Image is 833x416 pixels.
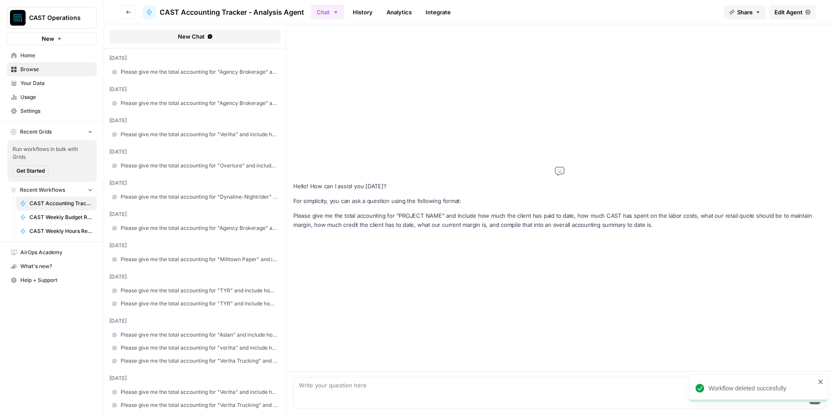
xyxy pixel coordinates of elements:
[420,5,456,19] a: Integrate
[121,99,278,107] span: Please give me the total accounting for "Agency Brokerage" and include how much the client has pa...
[42,34,54,43] span: New
[769,5,816,19] a: Edit Agent
[29,13,82,22] span: CAST Operations
[7,90,97,104] a: Usage
[109,374,281,382] div: [DATE]
[30,213,93,221] span: CAST Weekly Budget Reporting Workflow
[109,242,281,249] div: [DATE]
[109,222,281,235] a: Please give me the total accounting for "Agency Brokerage" and include how much the client has pa...
[30,227,93,235] span: CAST Weekly Hours Reporting Workflow
[109,210,281,218] div: [DATE]
[121,331,278,339] span: Please give me the total accounting for "Aslan" and include how much the client has paid to date,...
[381,5,417,19] a: Analytics
[7,49,97,62] a: Home
[708,384,815,393] div: Workflow deleted succesfully
[818,378,824,385] button: close
[109,354,281,367] a: Please give me the total accounting for "Veriha Trucking" and include how much the client has pai...
[7,62,97,76] a: Browse
[121,162,278,170] span: Please give me the total accounting for "Overture" and include how much the client has paid to da...
[293,197,826,206] p: For simplicity, you can ask a question using the following format:
[109,159,281,172] a: Please give me the total accounting for "Overture" and include how much the client has paid to da...
[121,388,278,396] span: Please give me the total accounting for "Veriha" and include how much the client has paid to date...
[109,66,281,79] a: Please give me the total accounting for "Agency Brokerage" and include how much the client has pa...
[109,253,281,266] a: Please give me the total accounting for "Milltown Paper" and include how much the client has paid...
[20,128,52,136] span: Recent Grids
[16,197,97,210] a: CAST Accounting Tracker - Analysis Agent
[20,249,93,256] span: AirOps Academy
[7,104,97,118] a: Settings
[7,260,96,273] div: What's new?
[311,5,344,20] button: Chat
[20,79,93,87] span: Your Data
[109,284,281,297] a: Please give me the total accounting for "TYR" and include how much the client has paid to date, h...
[30,200,93,207] span: CAST Accounting Tracker - Analysis Agent
[109,341,281,354] a: Please give me the total accounting for "veriha" and include how much the client has paid to date...
[724,5,766,19] button: Share
[20,107,93,115] span: Settings
[121,193,278,201] span: Please give me the total accounting for "Dynaline-Nightrider" and include how much the client has...
[121,300,278,308] span: Please give me the total accounting for "TYR" and include how much the client has paid to date, h...
[10,10,26,26] img: CAST Operations Logo
[7,76,97,90] a: Your Data
[16,210,97,224] a: CAST Weekly Budget Reporting Workflow
[13,145,92,161] span: Run workflows in bulk with Grids
[737,8,753,16] span: Share
[109,273,281,281] div: [DATE]
[7,125,97,138] button: Recent Grids
[121,255,278,263] span: Please give me the total accounting for "Milltown Paper" and include how much the client has paid...
[121,287,278,295] span: Please give me the total accounting for "TYR" and include how much the client has paid to date, h...
[109,297,281,310] a: Please give me the total accounting for "TYR" and include how much the client has paid to date, h...
[774,8,803,16] span: Edit Agent
[109,148,281,156] div: [DATE]
[121,224,278,232] span: Please give me the total accounting for "Agency Brokerage" and include how much the client has pa...
[20,186,65,194] span: Recent Workflows
[7,246,97,259] a: AirOps Academy
[109,117,281,124] div: [DATE]
[121,344,278,352] span: Please give me the total accounting for "veriha" and include how much the client has paid to date...
[142,5,304,19] a: CAST Accounting Tracker - Analysis Agent
[293,182,826,191] p: Hello! How can I assist you [DATE]?
[20,276,93,284] span: Help + Support
[178,32,205,41] span: New Chat
[109,29,281,43] button: New Chat
[121,68,278,76] span: Please give me the total accounting for "Agency Brokerage" and include how much the client has pa...
[109,179,281,187] div: [DATE]
[109,190,281,203] a: Please give me the total accounting for "Dynaline-Nightrider" and include how much the client has...
[109,97,281,110] a: Please give me the total accounting for "Agency Brokerage" and include how much the client has pa...
[109,54,281,62] div: [DATE]
[109,328,281,341] a: Please give me the total accounting for "Aslan" and include how much the client has paid to date,...
[160,7,304,17] span: CAST Accounting Tracker - Analysis Agent
[109,399,281,412] a: Please give me the total accounting for "Veriha Trucking" and include how much the client has pai...
[121,131,278,138] span: Please give me the total accounting for "Veriha" and include how much the client has paid to date...
[121,401,278,409] span: Please give me the total accounting for "Veriha Trucking" and include how much the client has pai...
[16,224,97,238] a: CAST Weekly Hours Reporting Workflow
[7,273,97,287] button: Help + Support
[348,5,378,19] a: History
[7,183,97,197] button: Recent Workflows
[13,165,49,177] button: Get Started
[7,7,97,29] button: Workspace: CAST Operations
[109,317,281,325] div: [DATE]
[121,357,278,365] span: Please give me the total accounting for "Veriha Trucking" and include how much the client has pai...
[20,66,93,73] span: Browse
[16,167,45,175] span: Get Started
[109,85,281,93] div: [DATE]
[109,386,281,399] a: Please give me the total accounting for "Veriha" and include how much the client has paid to date...
[7,259,97,273] button: What's new?
[20,52,93,59] span: Home
[109,128,281,141] a: Please give me the total accounting for "Veriha" and include how much the client has paid to date...
[20,93,93,101] span: Usage
[7,32,97,45] button: New
[293,211,826,229] p: Please give me the total accounting for "PROJECT NAME" and include how much the client has paid t...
